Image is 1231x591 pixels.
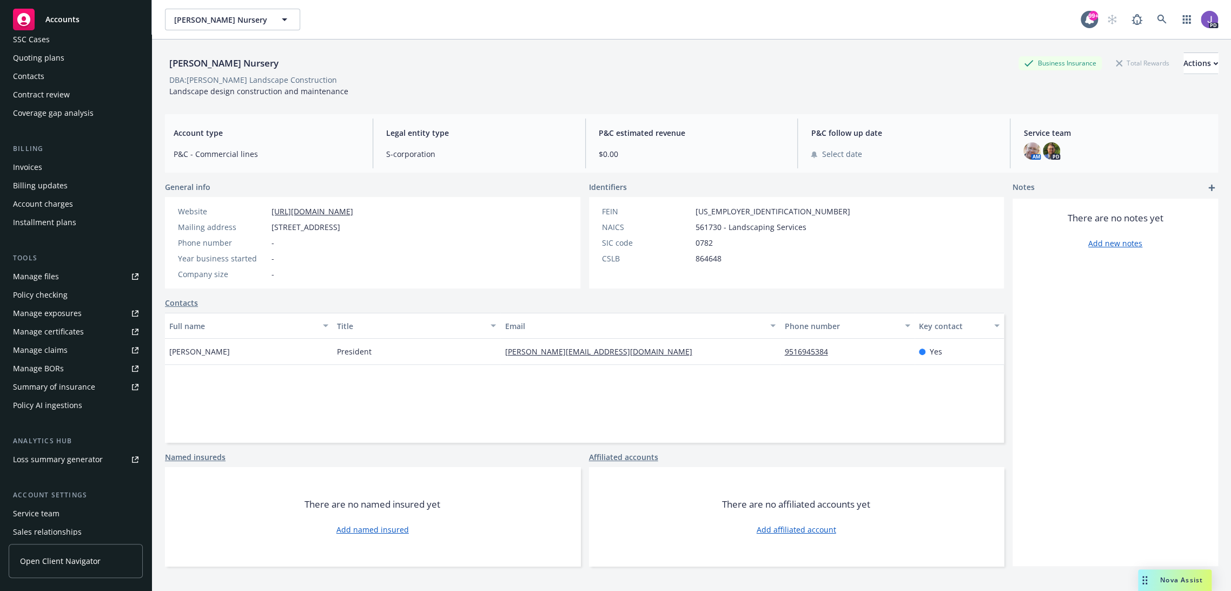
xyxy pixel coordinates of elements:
[9,451,143,468] a: Loss summary generator
[9,177,143,194] a: Billing updates
[165,297,198,308] a: Contacts
[1160,575,1203,585] span: Nova Assist
[13,523,82,541] div: Sales relationships
[13,159,42,176] div: Invoices
[9,286,143,304] a: Policy checking
[822,148,862,160] span: Select date
[336,524,409,535] a: Add named insured
[178,206,267,217] div: Website
[13,104,94,122] div: Coverage gap analysis
[1018,56,1102,70] div: Business Insurance
[13,451,103,468] div: Loss summary generator
[165,181,210,193] span: General info
[9,104,143,122] a: Coverage gap analysis
[1176,9,1197,30] a: Switch app
[1068,212,1163,225] span: There are no notes yet
[1088,10,1098,19] div: 99+
[1023,142,1041,160] img: photo
[174,14,268,25] span: [PERSON_NAME] Nursery
[500,313,780,339] button: Email
[9,31,143,48] a: SSC Cases
[696,253,722,264] span: 864648
[602,206,691,217] div: FEIN
[13,31,50,48] div: SSC Cases
[9,360,143,377] a: Manage BORs
[784,320,898,332] div: Phone number
[386,127,572,139] span: Legal entity type
[9,378,143,396] a: Summary of insurance
[1205,181,1218,194] a: add
[13,505,59,522] div: Service team
[178,221,267,233] div: Mailing address
[13,49,64,67] div: Quoting plans
[1138,569,1151,591] div: Drag to move
[174,148,360,160] span: P&C - Commercial lines
[1012,181,1035,194] span: Notes
[722,498,870,511] span: There are no affiliated accounts yet
[1201,11,1218,28] img: photo
[13,360,64,377] div: Manage BORs
[1043,142,1060,160] img: photo
[1126,9,1148,30] a: Report a Bug
[1151,9,1173,30] a: Search
[165,451,226,463] a: Named insureds
[169,86,348,96] span: Landscape design construction and maintenance
[9,342,143,359] a: Manage claims
[13,397,82,414] div: Policy AI ingestions
[178,253,267,264] div: Year business started
[337,346,372,357] span: President
[589,451,658,463] a: Affiliated accounts
[13,378,95,396] div: Summary of insurance
[930,346,942,357] span: Yes
[919,320,988,332] div: Key contact
[272,221,340,233] span: [STREET_ADDRESS]
[13,68,44,85] div: Contacts
[602,237,691,248] div: SIC code
[9,505,143,522] a: Service team
[589,181,627,193] span: Identifiers
[174,127,360,139] span: Account type
[337,320,484,332] div: Title
[9,523,143,541] a: Sales relationships
[165,56,283,70] div: [PERSON_NAME] Nursery
[9,268,143,285] a: Manage files
[505,346,700,357] a: [PERSON_NAME][EMAIL_ADDRESS][DOMAIN_NAME]
[915,313,1004,339] button: Key contact
[13,177,68,194] div: Billing updates
[1023,127,1209,139] span: Service team
[13,86,70,103] div: Contract review
[9,86,143,103] a: Contract review
[169,320,316,332] div: Full name
[811,127,997,139] span: P&C follow up date
[1088,238,1142,249] a: Add new notes
[9,490,143,501] div: Account settings
[9,305,143,322] a: Manage exposures
[9,68,143,85] a: Contacts
[272,253,274,264] span: -
[305,498,440,511] span: There are no named insured yet
[13,286,68,304] div: Policy checking
[45,15,80,24] span: Accounts
[602,221,691,233] div: NAICS
[13,268,59,285] div: Manage files
[1183,53,1218,74] div: Actions
[599,127,785,139] span: P&C estimated revenue
[1101,9,1123,30] a: Start snowing
[1138,569,1212,591] button: Nova Assist
[757,524,836,535] a: Add affiliated account
[333,313,500,339] button: Title
[599,148,785,160] span: $0.00
[169,74,337,86] div: DBA: [PERSON_NAME] Landscape Construction
[9,323,143,340] a: Manage certificates
[784,346,836,357] a: 9516945384
[780,313,914,339] button: Phone number
[696,221,806,233] span: 561730 - Landscaping Services
[13,214,76,231] div: Installment plans
[13,342,68,359] div: Manage claims
[9,195,143,213] a: Account charges
[272,206,353,216] a: [URL][DOMAIN_NAME]
[9,159,143,176] a: Invoices
[9,49,143,67] a: Quoting plans
[602,253,691,264] div: CSLB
